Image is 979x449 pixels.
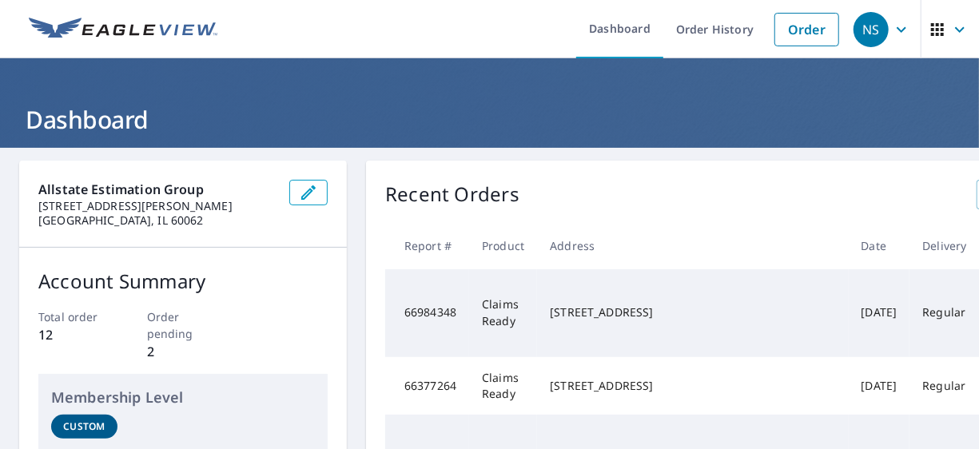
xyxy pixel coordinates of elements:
p: 2 [147,342,220,361]
p: Order pending [147,308,220,342]
p: Custom [63,419,105,434]
div: [STREET_ADDRESS] [550,378,835,394]
p: Membership Level [51,387,315,408]
td: Claims Ready [469,269,537,357]
td: Regular [909,357,979,415]
div: NS [854,12,889,47]
td: Regular [909,269,979,357]
p: 12 [38,325,111,344]
p: Recent Orders [385,180,519,209]
th: Address [537,222,848,269]
p: Account Summary [38,267,328,296]
h1: Dashboard [19,103,960,136]
th: Product [469,222,537,269]
td: 66984348 [385,269,469,357]
a: Order [774,13,839,46]
td: [DATE] [849,357,910,415]
p: [GEOGRAPHIC_DATA], IL 60062 [38,213,277,228]
td: Claims Ready [469,357,537,415]
td: [DATE] [849,269,910,357]
th: Date [849,222,910,269]
img: EV Logo [29,18,217,42]
p: Allstate Estimation Group [38,180,277,199]
th: Report # [385,222,469,269]
p: [STREET_ADDRESS][PERSON_NAME] [38,199,277,213]
div: [STREET_ADDRESS] [550,304,835,320]
p: Total order [38,308,111,325]
td: 66377264 [385,357,469,415]
th: Delivery [909,222,979,269]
